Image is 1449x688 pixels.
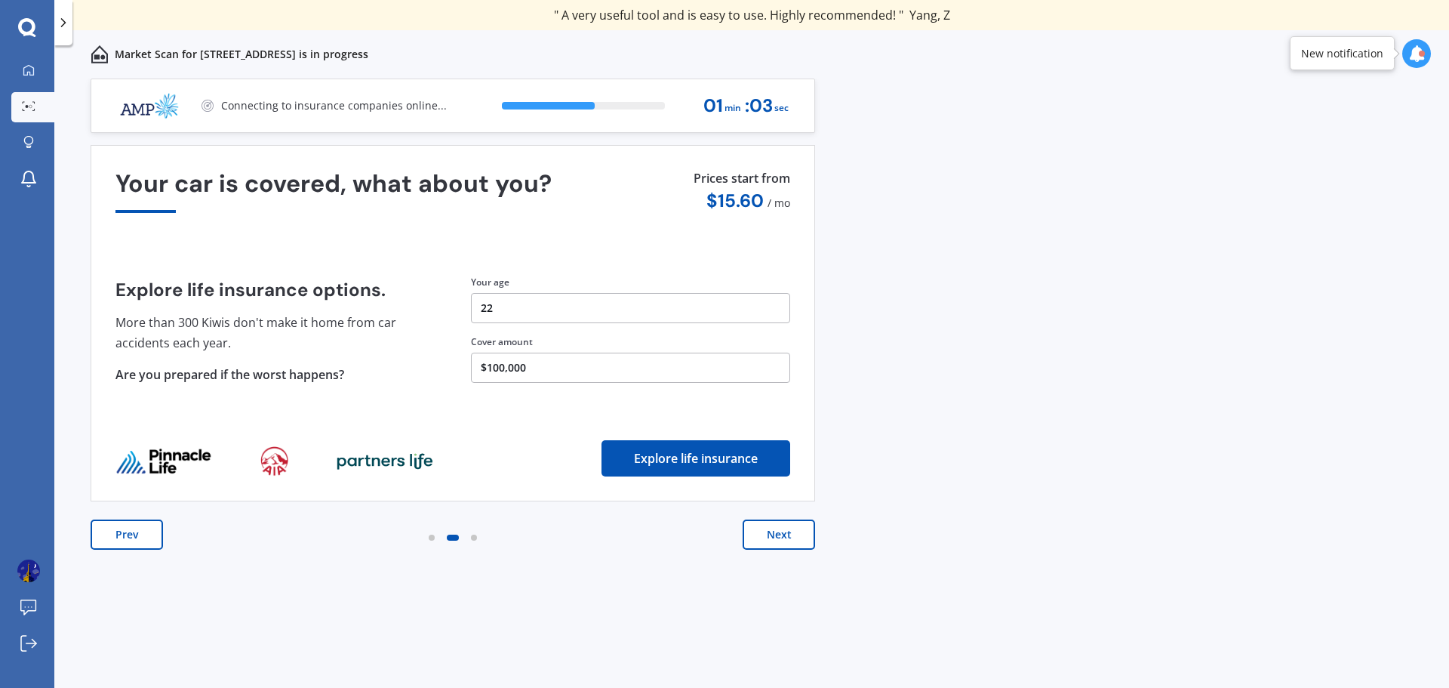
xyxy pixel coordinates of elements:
button: Prev [91,520,163,550]
div: Your car is covered, what about you? [115,170,790,213]
img: life_provider_logo_1 [260,446,288,477]
button: Explore life insurance [601,440,790,477]
button: Next [743,520,815,550]
h4: Explore life insurance options. [115,279,435,301]
div: Cover amount [471,335,790,349]
div: Your age [471,276,790,289]
span: : 03 [745,96,773,116]
span: 01 [703,96,723,116]
p: Prices start from [694,170,790,190]
span: sec [774,98,789,119]
span: / mo [768,196,790,210]
span: $ 15.60 [706,189,764,212]
p: More than 300 Kiwis don't make it home from car accidents each year. [115,313,435,353]
button: 22 [471,293,790,323]
p: Market Scan for [STREET_ADDRESS] is in progress [115,47,368,62]
img: ACg8ocIRLeF1bd2Eg2Tzgofzo-R3UBuHPj3S3xSgJS6Gd-SceoEKC7Ls=s96-c [17,560,40,582]
img: home-and-contents.b802091223b8502ef2dd.svg [91,45,109,63]
p: Connecting to insurance companies online... [221,98,447,113]
span: min [724,98,741,119]
div: New notification [1301,46,1383,61]
img: life_provider_logo_2 [337,452,433,470]
span: Are you prepared if the worst happens? [115,366,344,383]
img: life_provider_logo_0 [115,448,212,475]
button: $100,000 [471,353,790,383]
